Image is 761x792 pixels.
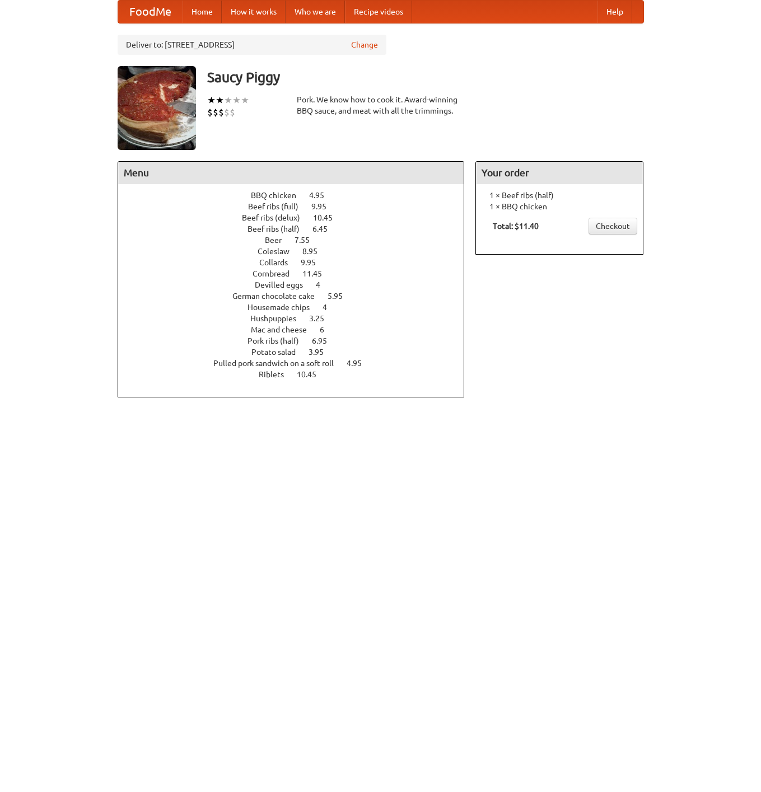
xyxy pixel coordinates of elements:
[286,1,345,23] a: Who we are
[312,336,338,345] span: 6.95
[313,213,344,222] span: 10.45
[320,325,335,334] span: 6
[248,202,310,211] span: Beef ribs (full)
[258,247,301,256] span: Coleslaw
[259,370,295,379] span: Riblets
[224,94,232,106] li: ★
[253,269,301,278] span: Cornbread
[311,202,338,211] span: 9.95
[309,348,335,357] span: 3.95
[255,280,341,289] a: Devilled eggs 4
[213,359,345,368] span: Pulled pork sandwich on a soft roll
[248,224,348,233] a: Beef ribs (half) 6.45
[316,280,332,289] span: 4
[232,94,241,106] li: ★
[218,106,224,119] li: $
[248,202,347,211] a: Beef ribs (full) 9.95
[328,292,354,301] span: 5.95
[258,247,338,256] a: Coleslaw 8.95
[255,280,314,289] span: Devilled eggs
[118,1,183,23] a: FoodMe
[493,222,539,231] b: Total: $11.40
[351,39,378,50] a: Change
[297,370,328,379] span: 10.45
[232,292,363,301] a: German chocolate cake 5.95
[248,336,310,345] span: Pork ribs (half)
[597,1,632,23] a: Help
[118,35,386,55] div: Deliver to: [STREET_ADDRESS]
[251,191,307,200] span: BBQ chicken
[295,236,321,245] span: 7.55
[297,94,465,116] div: Pork. We know how to cook it. Award-winning BBQ sauce, and meat with all the trimmings.
[207,66,644,88] h3: Saucy Piggy
[259,258,299,267] span: Collards
[213,106,218,119] li: $
[589,218,637,235] a: Checkout
[251,348,344,357] a: Potato salad 3.95
[250,314,345,323] a: Hushpuppies 3.25
[251,348,307,357] span: Potato salad
[224,106,230,119] li: $
[207,106,213,119] li: $
[312,224,339,233] span: 6.45
[118,66,196,150] img: angular.jpg
[248,224,311,233] span: Beef ribs (half)
[309,314,335,323] span: 3.25
[347,359,373,368] span: 4.95
[242,213,353,222] a: Beef ribs (delux) 10.45
[259,370,337,379] a: Riblets 10.45
[207,94,216,106] li: ★
[222,1,286,23] a: How it works
[230,106,235,119] li: $
[302,247,329,256] span: 8.95
[301,258,327,267] span: 9.95
[216,94,224,106] li: ★
[118,162,464,184] h4: Menu
[476,162,643,184] h4: Your order
[251,325,318,334] span: Mac and cheese
[345,1,412,23] a: Recipe videos
[183,1,222,23] a: Home
[302,269,333,278] span: 11.45
[213,359,382,368] a: Pulled pork sandwich on a soft roll 4.95
[248,336,348,345] a: Pork ribs (half) 6.95
[265,236,330,245] a: Beer 7.55
[482,190,637,201] li: 1 × Beef ribs (half)
[241,94,249,106] li: ★
[248,303,348,312] a: Housemade chips 4
[251,191,345,200] a: BBQ chicken 4.95
[251,325,345,334] a: Mac and cheese 6
[248,303,321,312] span: Housemade chips
[232,292,326,301] span: German chocolate cake
[323,303,338,312] span: 4
[482,201,637,212] li: 1 × BBQ chicken
[253,269,343,278] a: Cornbread 11.45
[250,314,307,323] span: Hushpuppies
[309,191,335,200] span: 4.95
[242,213,311,222] span: Beef ribs (delux)
[259,258,337,267] a: Collards 9.95
[265,236,293,245] span: Beer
